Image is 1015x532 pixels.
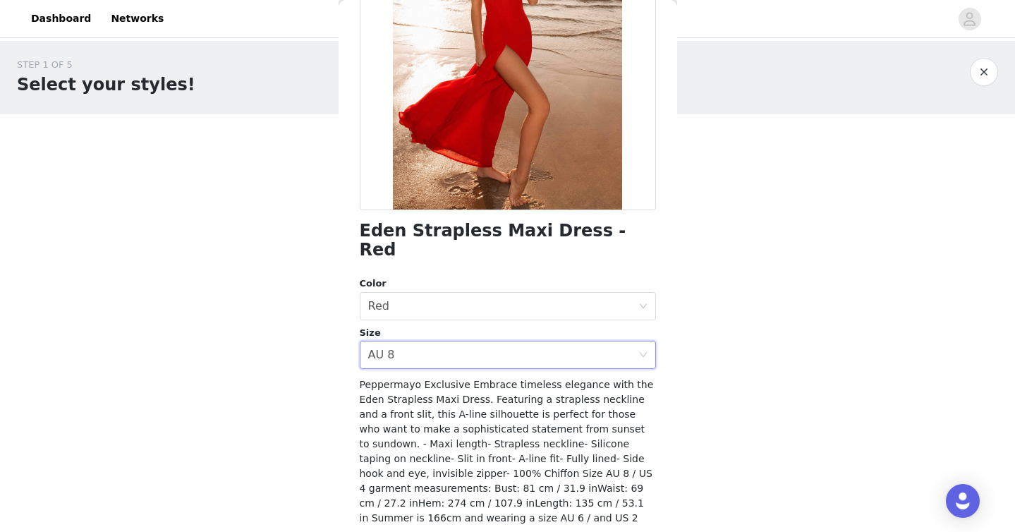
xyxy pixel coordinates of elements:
div: Red [368,293,389,320]
h1: Eden Strapless Maxi Dress - Red [360,222,656,260]
span: Peppermayo Exclusive Embrace timeless elegance with the Eden Strapless Maxi Dress. Featuring a st... [360,379,654,524]
h1: Select your styles! [17,72,195,97]
a: Dashboard [23,3,99,35]
div: Size [360,326,656,340]
div: Open Intercom Messenger [946,484,980,518]
div: Color [360,277,656,291]
div: avatar [963,8,976,30]
a: Networks [102,3,172,35]
div: AU 8 [368,341,395,368]
div: STEP 1 OF 5 [17,58,195,72]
